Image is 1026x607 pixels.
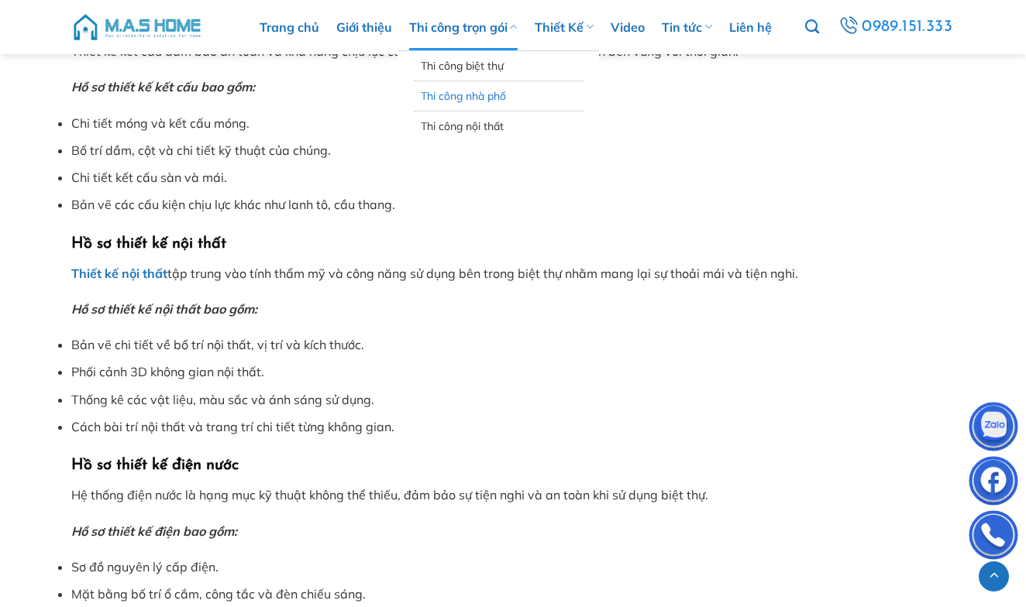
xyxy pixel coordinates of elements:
li: Thống kê các vật liệu, màu sắc và ánh sáng sử dụng. [71,390,955,410]
a: Giới thiệu [336,4,392,50]
strong: Hồ sơ thiết kế điện nước [71,458,239,473]
li: Chi tiết móng và kết cấu móng. [71,114,955,134]
p: Hệ thống điện nước là hạng mục kỹ thuật không thể thiếu, đảm bảo sự tiện nghi và an toàn khi sử d... [71,485,955,506]
strong: Hồ sơ thiết kế kết cấu bao gồm: [71,79,255,94]
li: Sơ đồ nguyên lý cấp điện. [71,557,955,578]
strong: Hồ sơ thiết kế nội thất bao gồm: [71,301,257,317]
img: Phone [970,514,1017,561]
a: Thi công trọn gói [409,4,518,50]
li: Bản vẽ các cấu kiện chịu lực khác như lanh tô, cầu thang. [71,195,955,215]
li: Cách bài trí nội thất và trang trí chi tiết từng không gian. [71,417,955,437]
a: Liên hệ [729,4,772,50]
p: tập trung vào tính thẩm mỹ và công năng sử dụng bên trong biệt thự nhằm mang lại sự thoải mái và ... [71,264,955,284]
li: Mặt bằng bố trí ổ cắm, công tắc và đèn chiếu sáng. [71,585,955,605]
li: Chi tiết kết cấu sàn và mái. [71,168,955,188]
li: Phối cảnh 3D không gian nội thất. [71,362,955,382]
li: Bố trí dầm, cột và chi tiết kỹ thuật của chúng. [71,141,955,161]
strong: Hồ sơ thiết kế nội thất [71,236,226,252]
img: Facebook [970,460,1017,506]
span: 0989.151.333 [862,14,952,40]
a: Tin tức [662,4,712,50]
img: Zalo [970,406,1017,452]
a: Thi công nhà phố [421,81,576,111]
a: Thi công biệt thự [421,51,576,81]
a: Lên đầu trang [979,561,1009,592]
a: Thiết Kế [535,4,594,50]
a: 0989.151.333 [836,13,955,41]
strong: Hồ sơ thiết kế điện bao gồm: [71,523,237,539]
a: Tìm kiếm [805,11,819,43]
img: M.A.S HOME – Tổng Thầu Thiết Kế Và Xây Nhà Trọn Gói [71,4,203,50]
a: Video [611,4,645,50]
a: Thiết kế nội thất [71,266,167,281]
li: Bản vẽ chi tiết về bố trí nội thất, vị trí và kích thước. [71,335,955,355]
a: Thi công nội thất [421,111,576,141]
a: Trang chủ [260,4,319,50]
